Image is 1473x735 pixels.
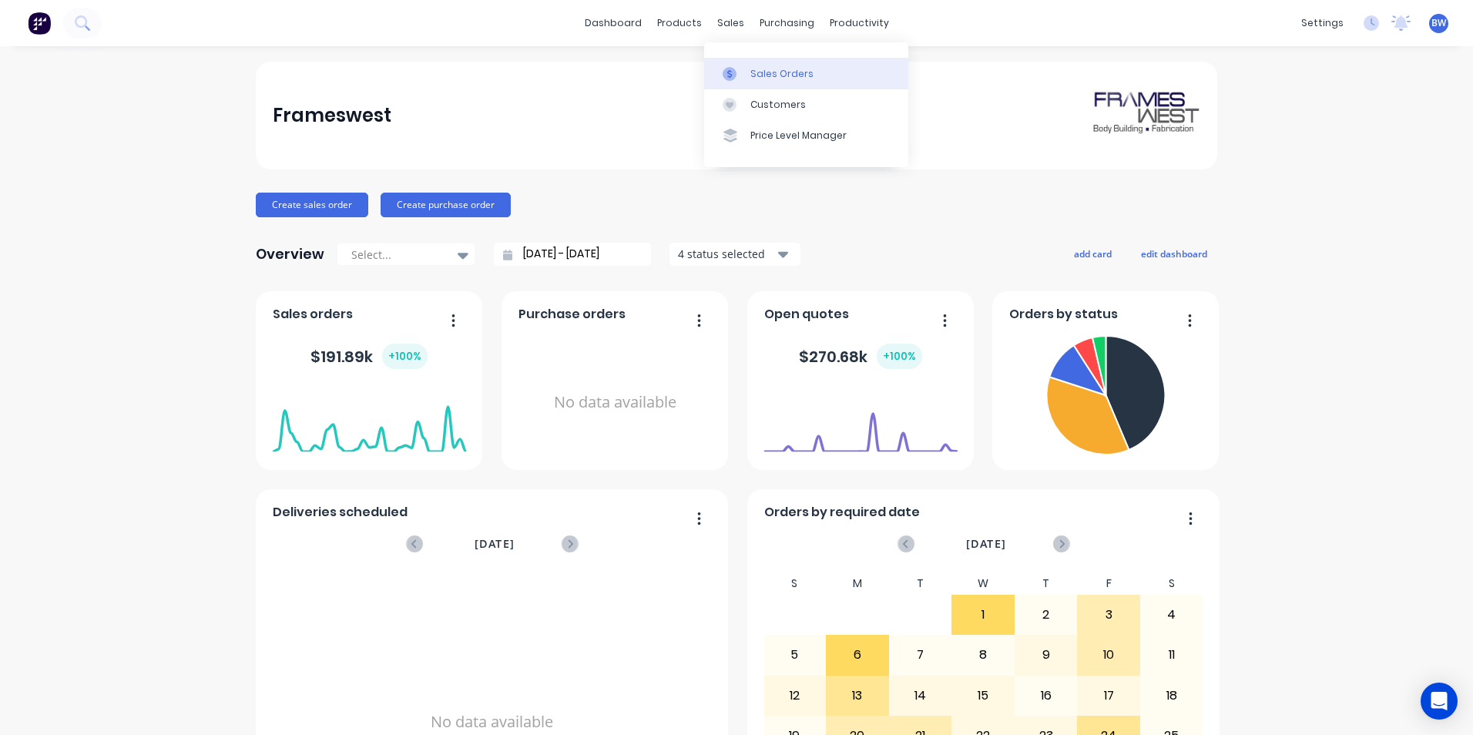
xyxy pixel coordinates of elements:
div: 11 [1141,636,1203,674]
div: No data available [518,330,712,475]
div: 12 [764,676,826,715]
div: Frameswest [273,100,391,131]
button: Create purchase order [381,193,511,217]
button: 4 status selected [669,243,800,266]
div: 4 status selected [678,246,775,262]
div: 1 [952,596,1014,634]
div: Customers [750,98,806,112]
div: 18 [1141,676,1203,715]
button: edit dashboard [1131,243,1217,263]
span: Open quotes [764,305,849,324]
div: 3 [1078,596,1139,634]
div: 10 [1078,636,1139,674]
div: 6 [827,636,888,674]
span: Orders by status [1009,305,1118,324]
div: 9 [1015,636,1077,674]
div: 17 [1078,676,1139,715]
img: Factory [28,12,51,35]
button: add card [1064,243,1122,263]
div: purchasing [752,12,822,35]
img: Frameswest [1092,89,1200,143]
div: F [1077,572,1140,595]
div: 8 [952,636,1014,674]
span: Purchase orders [518,305,626,324]
a: Price Level Manager [704,120,908,151]
div: 14 [890,676,951,715]
div: Sales Orders [750,67,814,81]
div: Open Intercom Messenger [1421,683,1458,720]
div: products [649,12,710,35]
a: Customers [704,89,908,120]
span: [DATE] [966,535,1006,552]
div: $ 270.68k [799,344,922,369]
div: + 100 % [877,344,922,369]
div: 4 [1141,596,1203,634]
span: BW [1431,16,1446,30]
span: Orders by required date [764,503,920,522]
span: [DATE] [475,535,515,552]
span: Sales orders [273,305,353,324]
div: T [1015,572,1078,595]
div: 13 [827,676,888,715]
div: 7 [890,636,951,674]
div: settings [1293,12,1351,35]
div: M [826,572,889,595]
div: 15 [952,676,1014,715]
div: W [951,572,1015,595]
span: Deliveries scheduled [273,503,408,522]
div: productivity [822,12,897,35]
div: + 100 % [382,344,428,369]
a: Sales Orders [704,58,908,89]
div: 16 [1015,676,1077,715]
div: $ 191.89k [310,344,428,369]
div: 5 [764,636,826,674]
div: S [1140,572,1203,595]
button: Create sales order [256,193,368,217]
div: T [889,572,952,595]
div: 2 [1015,596,1077,634]
a: dashboard [577,12,649,35]
div: sales [710,12,752,35]
div: S [763,572,827,595]
div: Price Level Manager [750,129,847,143]
div: Overview [256,239,324,270]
